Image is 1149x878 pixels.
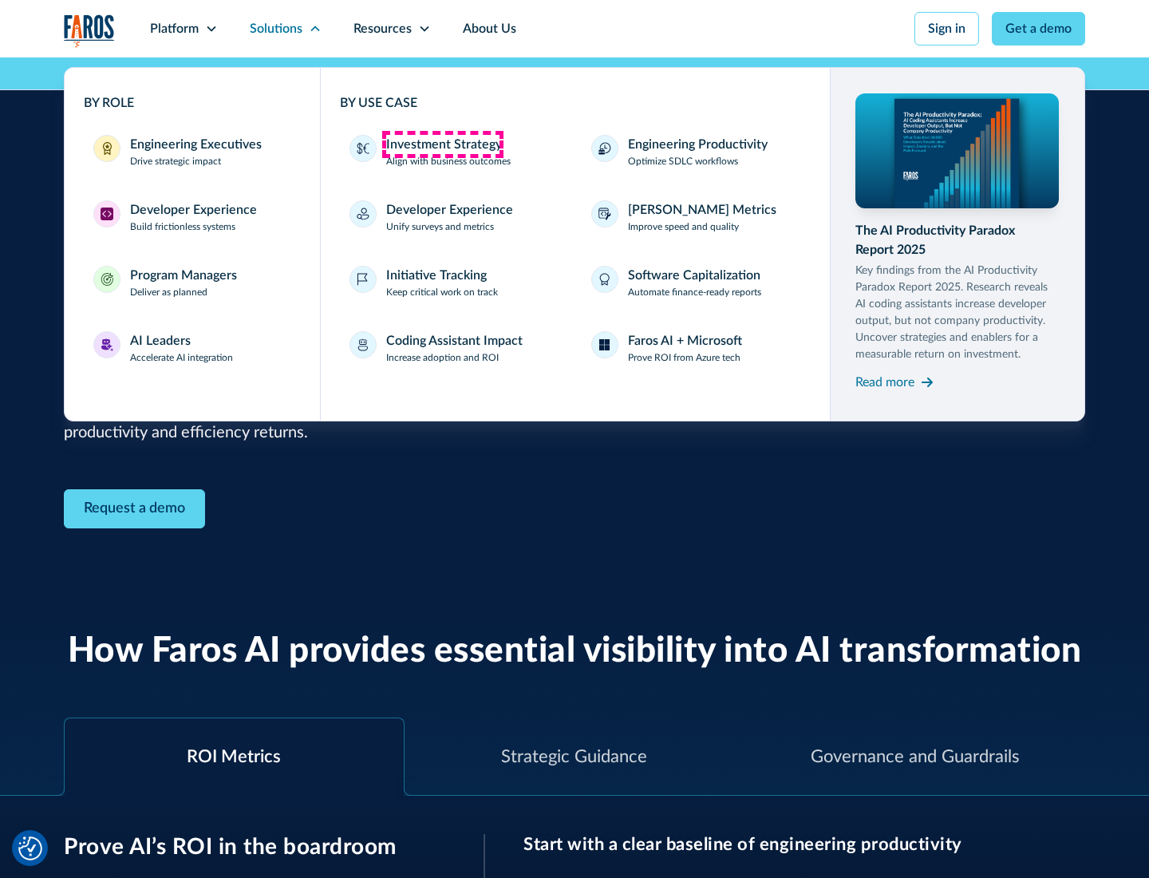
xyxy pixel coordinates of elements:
[628,200,776,219] div: [PERSON_NAME] Metrics
[64,834,445,861] h3: Prove AI’s ROI in the boardroom
[386,350,499,365] p: Increase adoption and ROI
[386,266,487,285] div: Initiative Tracking
[353,19,412,38] div: Resources
[582,191,811,243] a: [PERSON_NAME] MetricsImprove speed and quality
[386,135,502,154] div: Investment Strategy
[340,256,569,309] a: Initiative TrackingKeep critical work on track
[18,836,42,860] img: Revisit consent button
[628,285,761,299] p: Automate finance-ready reports
[628,135,768,154] div: Engineering Productivity
[340,93,811,113] div: BY USE CASE
[628,154,738,168] p: Optimize SDLC workflows
[84,256,301,309] a: Program ManagersProgram ManagersDeliver as planned
[130,154,221,168] p: Drive strategic impact
[64,57,1085,421] nav: Solutions
[130,331,191,350] div: AI Leaders
[84,322,301,374] a: AI LeadersAI LeadersAccelerate AI integration
[628,219,739,234] p: Improve speed and quality
[340,125,569,178] a: Investment StrategyAlign with business outcomes
[855,221,1060,259] div: The AI Productivity Paradox Report 2025
[250,19,302,38] div: Solutions
[130,200,257,219] div: Developer Experience
[628,331,742,350] div: Faros AI + Microsoft
[64,14,115,47] img: Logo of the analytics and reporting company Faros.
[523,834,1085,855] h3: Start with a clear baseline of engineering productivity
[150,19,199,38] div: Platform
[386,285,498,299] p: Keep critical work on track
[130,135,262,154] div: Engineering Executives
[992,12,1085,45] a: Get a demo
[130,350,233,365] p: Accelerate AI integration
[628,266,760,285] div: Software Capitalization
[386,331,523,350] div: Coding Assistant Impact
[64,14,115,47] a: home
[101,338,113,351] img: AI Leaders
[582,322,811,374] a: Faros AI + MicrosoftProve ROI from Azure tech
[855,263,1060,363] p: Key findings from the AI Productivity Paradox Report 2025. Research reveals AI coding assistants ...
[855,373,914,392] div: Read more
[68,631,1082,673] h2: How Faros AI provides essential visibility into AI transformation
[855,93,1060,395] a: The AI Productivity Paradox Report 2025Key findings from the AI Productivity Paradox Report 2025....
[628,350,740,365] p: Prove ROI from Azure tech
[84,125,301,178] a: Engineering ExecutivesEngineering ExecutivesDrive strategic impact
[130,219,235,234] p: Build frictionless systems
[84,93,301,113] div: BY ROLE
[18,836,42,860] button: Cookie Settings
[386,219,494,234] p: Unify surveys and metrics
[582,125,811,178] a: Engineering ProductivityOptimize SDLC workflows
[386,154,511,168] p: Align with business outcomes
[386,200,513,219] div: Developer Experience
[340,322,569,374] a: Coding Assistant ImpactIncrease adoption and ROI
[187,744,281,770] div: ROI Metrics
[811,744,1020,770] div: Governance and Guardrails
[64,489,205,528] a: Contact Modal
[101,208,113,220] img: Developer Experience
[582,256,811,309] a: Software CapitalizationAutomate finance-ready reports
[340,191,569,243] a: Developer ExperienceUnify surveys and metrics
[101,142,113,155] img: Engineering Executives
[914,12,979,45] a: Sign in
[501,744,647,770] div: Strategic Guidance
[130,285,207,299] p: Deliver as planned
[101,273,113,286] img: Program Managers
[84,191,301,243] a: Developer ExperienceDeveloper ExperienceBuild frictionless systems
[130,266,237,285] div: Program Managers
